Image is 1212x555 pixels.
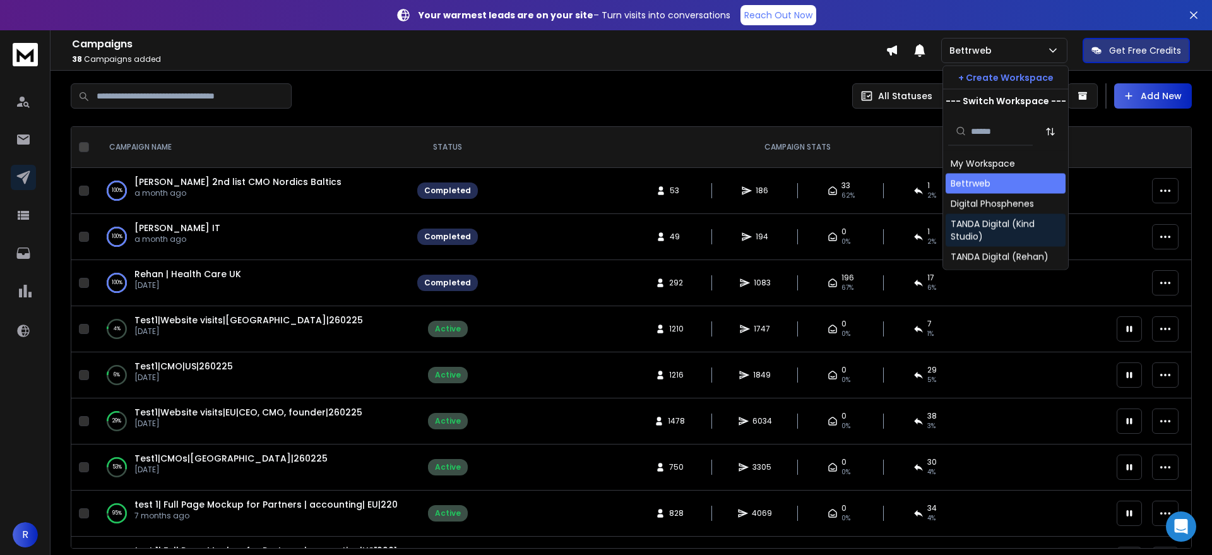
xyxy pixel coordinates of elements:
[951,198,1034,210] div: Digital Phosphenes
[94,260,410,306] td: 100%Rehan | Health Care UK[DATE]
[951,218,1060,243] div: TANDA Digital (Kind Studio)
[134,176,342,188] a: [PERSON_NAME] 2nd list CMO Nordics Baltics
[943,66,1068,89] button: + Create Workspace
[435,416,461,426] div: Active
[419,9,730,21] p: – Turn visits into conversations
[669,324,684,334] span: 1210
[435,508,461,518] div: Active
[1038,119,1063,144] button: Sort by Sort A-Z
[927,329,934,339] span: 1 %
[927,457,937,467] span: 30
[134,234,220,244] p: a month ago
[134,360,233,373] a: Test1|CMO|US|260225
[134,406,362,419] a: Test1|Website visits|EU|CEO, CMO, founder|260225
[841,273,854,283] span: 196
[958,71,1054,84] p: + Create Workspace
[1166,511,1196,542] div: Open Intercom Messenger
[435,462,461,472] div: Active
[1114,83,1192,109] button: Add New
[112,507,122,520] p: 95 %
[419,9,593,21] strong: Your warmest leads are on your site
[841,503,847,513] span: 0
[841,191,855,201] span: 62 %
[112,184,122,197] p: 100 %
[841,237,850,247] span: 0%
[752,508,772,518] span: 4069
[927,421,936,431] span: 3 %
[951,251,1049,263] div: TANDA Digital (Rehan)
[841,329,850,339] span: 0%
[927,411,937,421] span: 38
[134,188,342,198] p: a month ago
[13,522,38,547] button: R
[669,462,684,472] span: 750
[756,232,768,242] span: 194
[134,465,328,475] p: [DATE]
[134,452,328,465] a: Test1|CMOs|[GEOGRAPHIC_DATA]|260225
[841,365,847,375] span: 0
[951,177,990,190] div: Bettrweb
[72,54,886,64] p: Campaigns added
[94,214,410,260] td: 100%[PERSON_NAME] ITa month ago
[134,326,363,337] p: [DATE]
[94,352,410,398] td: 6%Test1|CMO|US|260225[DATE]
[752,462,771,472] span: 3305
[94,445,410,491] td: 53%Test1|CMOs|[GEOGRAPHIC_DATA]|260225[DATE]
[927,503,937,513] span: 34
[13,43,38,66] img: logo
[740,5,816,25] a: Reach Out Now
[927,365,937,375] span: 29
[112,230,122,243] p: 100 %
[134,498,412,511] a: test 1| Full Page Mockup for Partners | accounting| EU|220125
[134,268,241,280] a: Rehan | Health Care UK
[435,370,461,380] div: Active
[927,283,936,293] span: 6 %
[424,186,471,196] div: Completed
[94,398,410,445] td: 29%Test1|Website visits|EU|CEO, CMO, founder|260225[DATE]
[112,415,121,427] p: 29 %
[410,127,485,168] th: STATUS
[72,37,886,52] h1: Campaigns
[134,419,362,429] p: [DATE]
[744,9,812,21] p: Reach Out Now
[756,186,768,196] span: 186
[670,232,682,242] span: 49
[754,278,771,288] span: 1083
[927,513,936,523] span: 4 %
[72,54,82,64] span: 38
[841,457,847,467] span: 0
[951,157,1015,170] div: My Workspace
[424,232,471,242] div: Completed
[927,273,934,283] span: 17
[485,127,1109,168] th: CAMPAIGN STATS
[841,421,850,431] span: 0%
[112,277,122,289] p: 100 %
[670,186,682,196] span: 53
[1083,38,1190,63] button: Get Free Credits
[669,278,683,288] span: 292
[112,461,122,474] p: 53 %
[94,491,410,537] td: 95%test 1| Full Page Mockup for Partners | accounting| EU|2201257 months ago
[435,324,461,334] div: Active
[946,95,1066,107] p: --- Switch Workspace ---
[94,127,410,168] th: CAMPAIGN NAME
[841,375,850,385] span: 0%
[927,181,930,191] span: 1
[927,191,936,201] span: 2 %
[114,323,121,335] p: 4 %
[114,369,120,381] p: 6 %
[841,411,847,421] span: 0
[752,416,772,426] span: 6034
[134,511,397,521] p: 7 months ago
[134,314,363,326] a: Test1|Website visits|[GEOGRAPHIC_DATA]|260225
[1109,44,1181,57] p: Get Free Credits
[927,467,936,477] span: 4 %
[841,467,850,477] span: 0%
[134,222,220,234] span: [PERSON_NAME] IT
